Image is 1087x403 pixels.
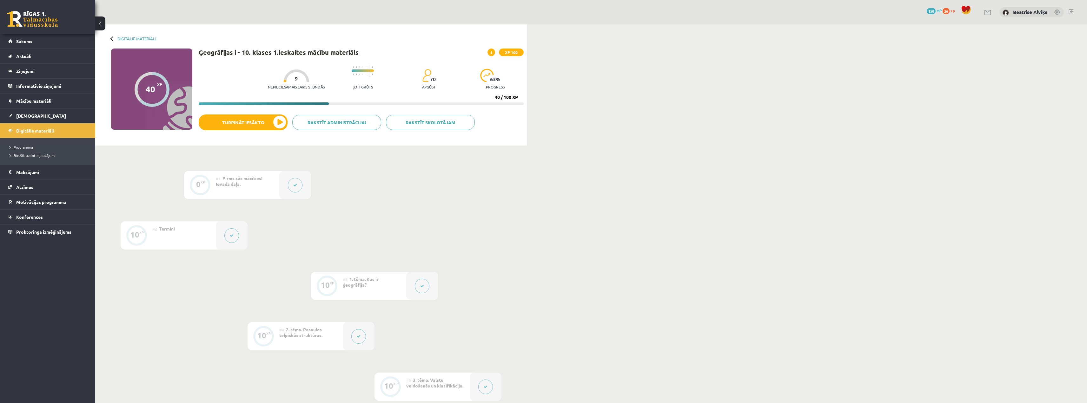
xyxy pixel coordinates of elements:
[343,277,348,282] span: #3
[117,36,156,41] a: Digitālie materiāli
[330,281,334,285] div: XP
[353,85,373,89] p: Ļoti grūts
[279,327,322,338] span: 2. tēma. Pasaules telpiskās struktūras.
[146,84,155,94] div: 40
[196,181,201,187] div: 0
[343,276,379,288] span: 1. tēma. Kas ir ģeogrāfija?
[372,66,373,68] img: icon-short-line-57e1e144782c952c97e751825c79c345078a6d821885a25fce030b3d8c18986b.svg
[943,8,958,13] a: 26 xp
[8,210,87,224] a: Konferences
[10,144,89,150] a: Programma
[16,79,87,93] legend: Informatīvie ziņojumi
[159,226,175,231] span: Termini
[16,214,43,220] span: Konferences
[951,8,955,13] span: xp
[353,66,354,68] img: icon-short-line-57e1e144782c952c97e751825c79c345078a6d821885a25fce030b3d8c18986b.svg
[8,34,87,49] a: Sākums
[937,8,942,13] span: mP
[1013,9,1048,15] a: Beatrise Alviķe
[8,79,87,93] a: Informatīvie ziņojumi
[292,115,381,130] a: Rakstīt administrācijai
[356,74,357,75] img: icon-short-line-57e1e144782c952c97e751825c79c345078a6d821885a25fce030b3d8c18986b.svg
[7,11,58,27] a: Rīgas 1. Tālmācības vidusskola
[406,378,411,383] span: #5
[16,165,87,179] legend: Maksājumi
[353,74,354,75] img: icon-short-line-57e1e144782c952c97e751825c79c345078a6d821885a25fce030b3d8c18986b.svg
[157,82,162,87] span: XP
[393,382,398,386] div: XP
[139,231,144,234] div: XP
[430,76,436,82] span: 70
[499,49,524,56] span: XP 100
[16,199,66,205] span: Motivācijas programma
[8,108,87,123] a: [DEMOGRAPHIC_DATA]
[16,184,33,190] span: Atzīmes
[8,180,87,194] a: Atzīmes
[384,383,393,389] div: 10
[8,224,87,239] a: Proktoringa izmēģinājums
[362,74,363,75] img: icon-short-line-57e1e144782c952c97e751825c79c345078a6d821885a25fce030b3d8c18986b.svg
[16,64,87,78] legend: Ziņojumi
[152,226,157,231] span: #2
[16,53,31,59] span: Aktuāli
[8,94,87,108] a: Mācību materiāli
[359,74,360,75] img: icon-short-line-57e1e144782c952c97e751825c79c345078a6d821885a25fce030b3d8c18986b.svg
[372,74,373,75] img: icon-short-line-57e1e144782c952c97e751825c79c345078a6d821885a25fce030b3d8c18986b.svg
[199,114,288,130] button: Turpināt iesākto
[486,85,505,89] p: progress
[10,153,56,158] span: Biežāk uzdotie jautājumi
[201,180,205,184] div: XP
[359,66,360,68] img: icon-short-line-57e1e144782c952c97e751825c79c345078a6d821885a25fce030b3d8c18986b.svg
[422,85,436,89] p: apgūst
[321,282,330,288] div: 10
[295,76,298,81] span: 9
[16,98,51,104] span: Mācību materiāli
[10,153,89,158] a: Biežāk uzdotie jautājumi
[490,76,501,82] span: 63 %
[8,123,87,138] a: Digitālie materiāli
[927,8,942,13] a: 150 mP
[16,38,32,44] span: Sākums
[10,145,33,150] span: Programma
[406,377,463,388] span: 3. tēma. Valstu veidošanās un klasifikācija.
[480,69,494,82] img: icon-progress-161ccf0a02000e728c5f80fcf4c31c7af3da0e1684b2b1d7c360e028c24a22f1.svg
[8,195,87,209] a: Motivācijas programma
[356,66,357,68] img: icon-short-line-57e1e144782c952c97e751825c79c345078a6d821885a25fce030b3d8c18986b.svg
[16,113,66,119] span: [DEMOGRAPHIC_DATA]
[216,175,262,187] span: Pirms sāc mācīties! Ievada daļa.
[279,327,284,332] span: #4
[386,115,475,130] a: Rakstīt skolotājam
[927,8,936,14] span: 150
[1003,10,1009,16] img: Beatrise Alviķe
[422,69,431,82] img: students-c634bb4e5e11cddfef0936a35e636f08e4e9abd3cc4e673bd6f9a4125e45ecb1.svg
[130,232,139,237] div: 10
[943,8,950,14] span: 26
[362,66,363,68] img: icon-short-line-57e1e144782c952c97e751825c79c345078a6d821885a25fce030b3d8c18986b.svg
[266,332,271,335] div: XP
[257,333,266,338] div: 10
[199,49,359,56] h1: Ģeogrāfijas i - 10. klases 1.ieskaites mācību materiāls
[8,64,87,78] a: Ziņojumi
[16,229,71,235] span: Proktoringa izmēģinājums
[8,49,87,63] a: Aktuāli
[8,165,87,179] a: Maksājumi
[268,85,325,89] p: Nepieciešamais laiks stundās
[216,176,221,181] span: #1
[16,128,54,133] span: Digitālie materiāli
